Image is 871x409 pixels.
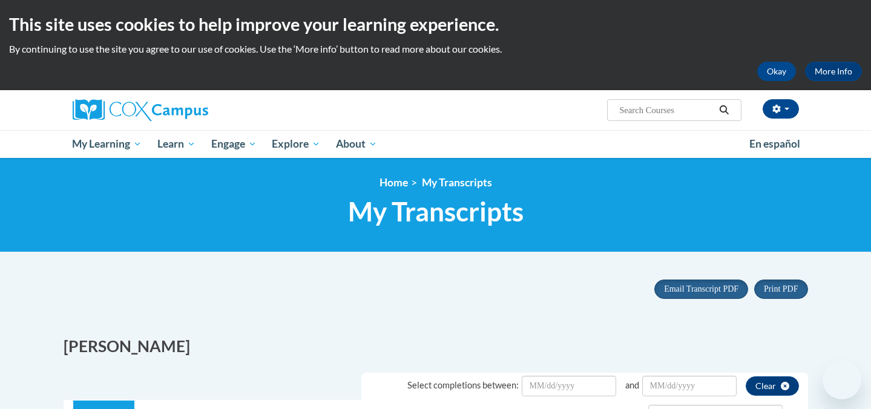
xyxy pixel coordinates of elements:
span: Email Transcript PDF [664,284,738,293]
input: Search Courses [618,103,715,117]
a: En español [741,131,808,157]
button: Email Transcript PDF [654,280,748,299]
span: About [336,137,377,151]
span: En español [749,137,800,150]
p: By continuing to use the site you agree to our use of cookies. Use the ‘More info’ button to read... [9,42,862,56]
a: Home [380,176,408,189]
a: More Info [805,62,862,81]
span: Explore [272,137,320,151]
a: About [328,130,385,158]
span: Learn [157,137,196,151]
h2: [PERSON_NAME] [64,335,427,358]
button: Print PDF [754,280,807,299]
span: and [625,380,639,390]
h2: This site uses cookies to help improve your learning experience. [9,12,862,36]
button: Search [715,103,733,117]
span: My Transcripts [422,176,492,189]
button: Account Settings [763,99,799,119]
span: Print PDF [764,284,798,293]
a: Learn [150,130,203,158]
iframe: Button to launch messaging window [823,361,861,399]
button: Okay [757,62,796,81]
button: clear [746,376,799,396]
div: Main menu [54,130,817,158]
input: Date Input [642,376,737,396]
a: Cox Campus [73,99,303,121]
a: Engage [203,130,265,158]
img: Cox Campus [73,99,208,121]
input: Date Input [522,376,616,396]
span: My Learning [72,137,142,151]
span: Engage [211,137,257,151]
span: My Transcripts [348,195,524,227]
span: Select completions between: [407,380,519,390]
a: My Learning [65,130,150,158]
a: Explore [264,130,328,158]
